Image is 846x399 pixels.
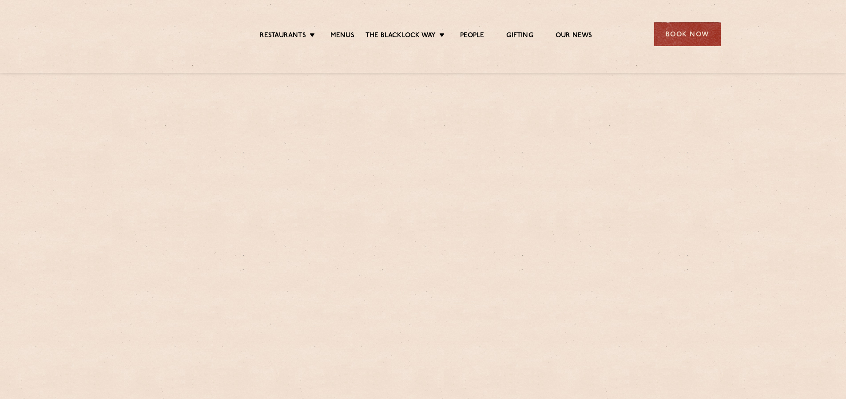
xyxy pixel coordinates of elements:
[260,32,306,41] a: Restaurants
[506,32,533,41] a: Gifting
[330,32,354,41] a: Menus
[365,32,436,41] a: The Blacklock Way
[556,32,592,41] a: Our News
[460,32,484,41] a: People
[126,8,203,59] img: svg%3E
[654,22,721,46] div: Book Now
